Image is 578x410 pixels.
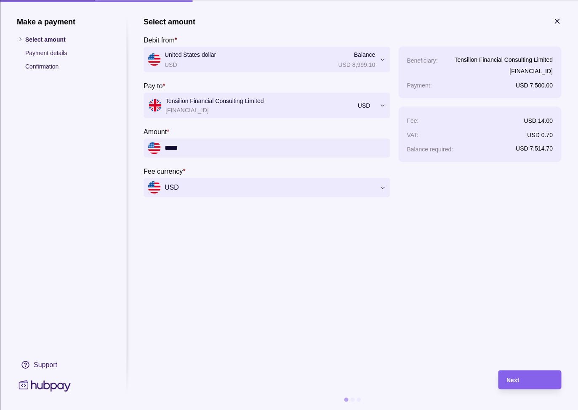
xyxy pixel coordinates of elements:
[149,99,161,111] img: gb
[144,80,165,90] label: Pay to
[165,138,386,157] input: amount
[25,34,109,44] p: Select amount
[144,34,177,45] label: Debit from
[144,166,186,176] label: Fee currency
[455,55,553,64] p: Tensilion Financial Consulting Limited
[144,82,162,89] p: Pay to
[455,66,553,75] p: [FINANCIAL_ID]
[407,145,453,152] p: Balance required :
[506,377,519,384] span: Next
[25,61,109,71] p: Confirmation
[144,126,169,136] label: Amount
[527,131,553,138] p: USD 0.70
[165,96,354,105] p: Tensilion Financial Consulting Limited
[144,128,167,135] p: Amount
[407,57,437,63] p: Beneficiary :
[144,17,195,26] h1: Select amount
[144,167,183,175] p: Fee currency
[516,145,553,151] p: USD 7,514.70
[17,356,109,373] a: Support
[516,82,553,88] p: USD 7,500.00
[498,370,561,389] button: Next
[407,117,418,124] p: Fee :
[25,48,109,57] p: Payment details
[407,131,418,138] p: VAT :
[34,360,57,369] div: Support
[17,17,109,26] h1: Make a payment
[144,36,175,43] p: Debit from
[148,142,160,154] img: us
[407,82,432,88] p: Payment :
[524,117,553,124] p: USD 14.00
